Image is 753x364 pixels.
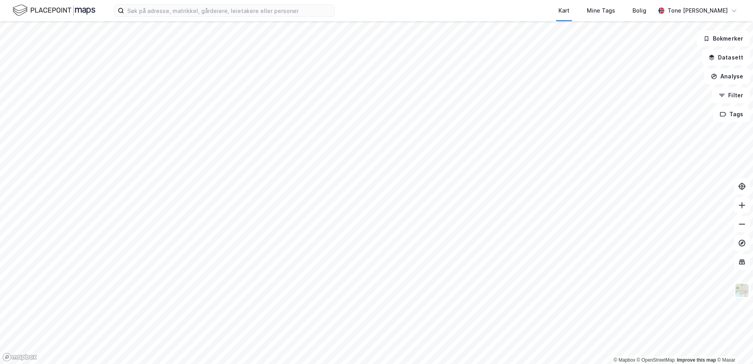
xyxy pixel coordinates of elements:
[587,6,615,15] div: Mine Tags
[632,6,646,15] div: Bolig
[558,6,569,15] div: Kart
[124,5,334,17] input: Søk på adresse, matrikkel, gårdeiere, leietakere eller personer
[13,4,95,17] img: logo.f888ab2527a4732fd821a326f86c7f29.svg
[668,6,728,15] div: Tone [PERSON_NAME]
[714,326,753,364] iframe: Chat Widget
